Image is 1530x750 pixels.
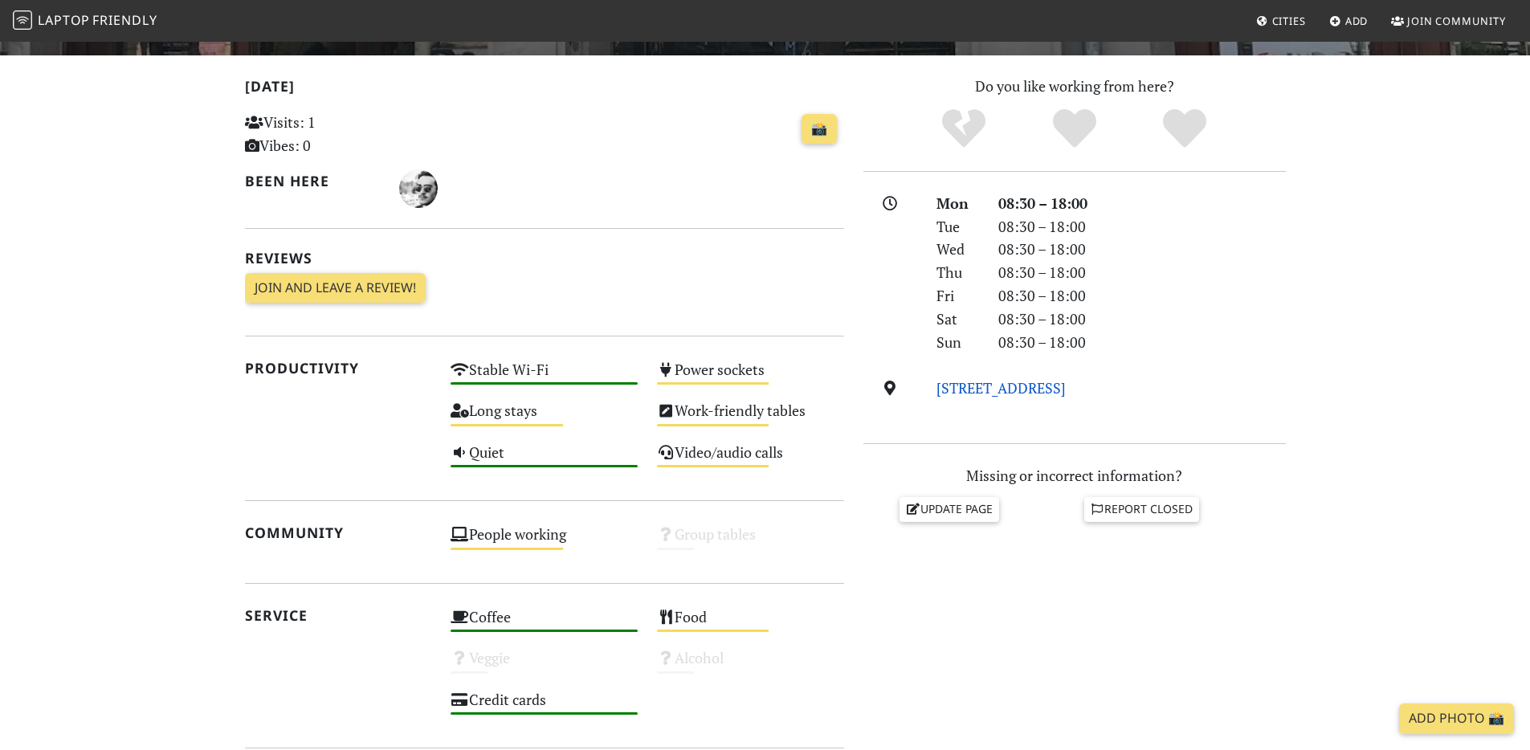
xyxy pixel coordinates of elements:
img: 5012-pierre.jpg [399,169,438,208]
span: Laptop [38,11,90,29]
p: Missing or incorrect information? [863,464,1286,487]
h2: [DATE] [245,78,844,101]
span: Pierre Capon [399,177,438,197]
a: Cities [1250,6,1312,35]
div: Mon [927,192,988,215]
div: 08:30 – 18:00 [989,261,1295,284]
a: [STREET_ADDRESS] [936,378,1066,397]
div: Thu [927,261,988,284]
div: Wed [927,238,988,261]
div: 08:30 – 18:00 [989,331,1295,354]
h2: Reviews [245,250,844,267]
span: Friendly [92,11,157,29]
div: Group tables [647,521,854,562]
div: Stable Wi-Fi [441,357,647,397]
div: Credit cards [441,687,647,728]
div: 08:30 – 18:00 [989,308,1295,331]
div: Food [647,604,854,645]
img: LaptopFriendly [13,10,32,30]
a: Join and leave a review! [245,273,426,304]
a: Join Community [1385,6,1512,35]
p: Do you like working from here? [863,75,1286,98]
a: Add Photo 📸 [1399,703,1514,734]
div: Quiet [441,439,647,480]
div: Alcohol [647,645,854,686]
a: 📸 [802,114,837,145]
div: No [908,107,1019,151]
h2: Service [245,607,432,624]
div: 08:30 – 18:00 [989,215,1295,238]
p: Visits: 1 Vibes: 0 [245,111,432,157]
div: Sun [927,331,988,354]
div: Coffee [441,604,647,645]
div: 08:30 – 18:00 [989,192,1295,215]
div: Fri [927,284,988,308]
div: Veggie [441,645,647,686]
a: Add [1323,6,1375,35]
a: Update page [900,497,999,521]
div: Video/audio calls [647,439,854,480]
div: People working [441,521,647,562]
div: Work-friendly tables [647,397,854,438]
span: Cities [1272,14,1306,28]
div: 08:30 – 18:00 [989,284,1295,308]
h2: Community [245,524,432,541]
div: Long stays [441,397,647,438]
div: Sat [927,308,988,331]
span: Add [1345,14,1369,28]
h2: Productivity [245,360,432,377]
div: Tue [927,215,988,238]
span: Join Community [1407,14,1506,28]
a: Report closed [1084,497,1200,521]
h2: Been here [245,173,381,190]
div: 08:30 – 18:00 [989,238,1295,261]
a: LaptopFriendly LaptopFriendly [13,7,157,35]
div: Definitely! [1129,107,1240,151]
div: Power sockets [647,357,854,397]
div: Yes [1019,107,1130,151]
